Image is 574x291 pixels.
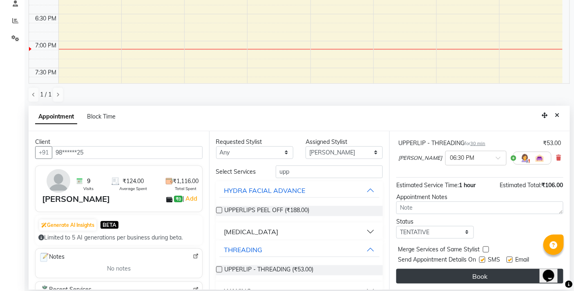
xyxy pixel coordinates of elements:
div: ₹53.00 [543,139,561,148]
input: Search by Name/Mobile/Email/Code [52,146,203,159]
div: Limited to 5 AI generations per business during beta. [38,233,199,242]
button: Generate AI Insights [39,219,96,231]
div: Select Services [210,168,270,176]
img: Hairdresser.png [520,153,530,163]
span: 9 [87,177,90,186]
span: 1 hour [459,181,476,189]
span: Email [515,255,529,266]
button: HYDRA FACIAL ADVANCE [219,183,380,198]
span: UPPERLIPS PEEL OFF (₹188.00) [225,206,310,216]
span: Total Spent [175,186,197,192]
div: 6:30 PM [34,14,58,23]
span: [PERSON_NAME] [398,154,442,162]
div: Status [396,217,473,226]
span: Estimated Service Time: [396,181,459,189]
span: Notes [39,252,65,263]
span: Block Time [87,113,116,120]
div: 7:30 PM [34,68,58,77]
span: ₹1,116.00 [173,177,199,186]
span: 1 / 1 [40,90,51,99]
span: SMS [488,255,500,266]
button: +91 [35,146,52,159]
div: UPPERLIP - THREADING [398,139,485,148]
img: Interior.png [535,153,545,163]
button: THREADING [219,242,380,257]
div: 7:00 PM [34,41,58,50]
button: [MEDICAL_DATA] [219,224,380,239]
div: Client [35,138,203,146]
div: Requested Stylist [216,138,293,146]
div: HYDRA FACIAL ADVANCE [224,186,306,195]
span: Average Spent [119,186,147,192]
span: ₹106.00 [542,181,563,189]
iframe: chat widget [540,258,566,283]
span: Estimated Total: [500,181,542,189]
div: Appointment Notes [396,193,563,201]
div: [PERSON_NAME] [42,193,110,205]
div: Assigned Stylist [306,138,383,146]
span: No notes [107,264,131,273]
span: ₹124.00 [123,177,144,186]
button: Book [396,269,563,284]
span: Merge Services of Same Stylist [398,245,480,255]
span: Visits [83,186,94,192]
span: Send Appointment Details On [398,255,476,266]
small: for [465,141,485,146]
span: 30 min [470,141,485,146]
span: BETA [101,221,118,229]
div: [MEDICAL_DATA] [224,227,279,237]
input: Search by service name [276,166,383,178]
span: UPPERLIP - THREADING (₹53.00) [225,265,314,275]
div: THREADING [224,245,263,255]
button: Close [552,109,563,122]
span: ₹0 [174,196,183,202]
img: avatar [47,169,70,193]
a: Add [184,194,199,204]
span: Appointment [35,110,77,124]
span: | [183,194,199,204]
